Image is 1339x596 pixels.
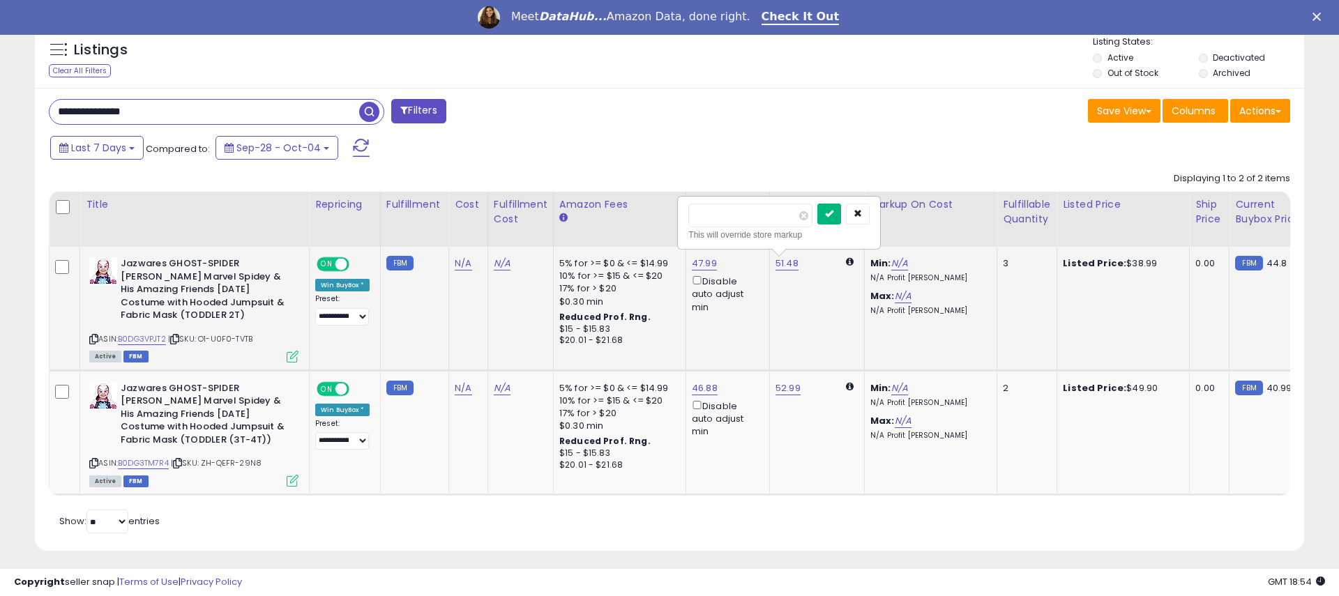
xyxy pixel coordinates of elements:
[315,294,370,326] div: Preset:
[1195,382,1218,395] div: 0.00
[89,382,298,485] div: ASIN:
[146,142,210,155] span: Compared to:
[118,333,166,345] a: B0DG3VPJT2
[692,398,759,438] div: Disable auto adjust min
[50,136,144,160] button: Last 7 Days
[1312,13,1326,21] div: Close
[1003,382,1046,395] div: 2
[688,228,870,242] div: This will override store markup
[494,381,510,395] a: N/A
[776,257,799,270] a: 51.48
[123,475,149,487] span: FBM
[14,575,65,588] strong: Copyright
[121,382,290,450] b: Jazwares GHOST-SPIDER [PERSON_NAME] Marvel Spidey & His Amazing Friends [DATE] Costume with Hoode...
[1172,104,1216,118] span: Columns
[1093,36,1303,49] p: Listing States:
[870,306,986,316] p: N/A Profit [PERSON_NAME]
[1174,172,1290,185] div: Displaying 1 to 2 of 2 items
[1235,256,1262,270] small: FBM
[315,419,370,450] div: Preset:
[559,420,675,432] div: $0.30 min
[386,381,414,395] small: FBM
[1230,99,1290,123] button: Actions
[559,257,675,270] div: 5% for >= $0 & <= $14.99
[511,10,750,24] div: Meet Amazon Data, done right.
[1107,67,1158,79] label: Out of Stock
[559,382,675,395] div: 5% for >= $0 & <= $14.99
[559,311,651,323] b: Reduced Prof. Rng.
[865,192,997,247] th: The percentage added to the cost of goods (COGS) that forms the calculator for Min & Max prices.
[870,257,891,270] b: Min:
[1107,52,1133,63] label: Active
[315,279,370,291] div: Win BuyBox *
[1088,99,1160,123] button: Save View
[870,381,891,395] b: Min:
[89,257,117,285] img: 41Hf-W5yuwL._SL40_.jpg
[1063,257,1179,270] div: $38.99
[559,407,675,420] div: 17% for > $20
[776,381,801,395] a: 52.99
[1213,52,1265,63] label: Deactivated
[1063,257,1126,270] b: Listed Price:
[559,212,568,224] small: Amazon Fees.
[1163,99,1228,123] button: Columns
[455,197,482,212] div: Cost
[1063,382,1179,395] div: $49.90
[14,576,242,589] div: seller snap | |
[59,514,160,528] span: Show: entries
[347,259,370,270] span: OFF
[49,64,111,77] div: Clear All Filters
[692,257,717,270] a: 47.99
[89,257,298,360] div: ASIN:
[89,382,117,410] img: 41Hf-W5yuwL._SL40_.jpg
[123,351,149,362] span: FBM
[1213,67,1250,79] label: Archived
[692,273,759,314] div: Disable auto adjust min
[870,273,986,283] p: N/A Profit [PERSON_NAME]
[559,197,680,212] div: Amazon Fees
[86,197,303,212] div: Title
[1195,257,1218,270] div: 0.00
[539,10,607,23] i: DataHub...
[559,459,675,471] div: $20.01 - $21.68
[1235,197,1307,227] div: Current Buybox Price
[386,197,443,212] div: Fulfillment
[1266,257,1287,270] span: 44.8
[478,6,500,29] img: Profile image for Georgie
[455,257,471,270] a: N/A
[1003,257,1046,270] div: 3
[1235,381,1262,395] small: FBM
[870,197,991,212] div: Markup on Cost
[895,414,911,428] a: N/A
[119,575,179,588] a: Terms of Use
[121,257,290,326] b: Jazwares GHOST-SPIDER [PERSON_NAME] Marvel Spidey & His Amazing Friends [DATE] Costume with Hoode...
[762,10,840,25] a: Check It Out
[559,448,675,459] div: $15 - $15.83
[74,40,128,60] h5: Listings
[315,197,375,212] div: Repricing
[71,141,126,155] span: Last 7 Days
[559,435,651,447] b: Reduced Prof. Rng.
[1003,197,1051,227] div: Fulfillable Quantity
[455,381,471,395] a: N/A
[692,381,718,395] a: 46.88
[891,381,908,395] a: N/A
[494,197,547,227] div: Fulfillment Cost
[891,257,908,270] a: N/A
[1195,197,1223,227] div: Ship Price
[846,257,854,266] i: Calculated using Dynamic Max Price.
[559,282,675,295] div: 17% for > $20
[870,431,986,441] p: N/A Profit [PERSON_NAME]
[391,99,446,123] button: Filters
[315,404,370,416] div: Win BuyBox *
[181,575,242,588] a: Privacy Policy
[494,257,510,270] a: N/A
[1266,381,1292,395] span: 40.99
[89,351,121,362] span: All listings currently available for purchase on Amazon
[559,296,675,308] div: $0.30 min
[1268,575,1325,588] span: 2025-10-12 18:54 GMT
[559,270,675,282] div: 10% for >= $15 & <= $20
[168,333,252,344] span: | SKU: O1-U0F0-TVTB
[559,335,675,346] div: $20.01 - $21.68
[236,141,321,155] span: Sep-28 - Oct-04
